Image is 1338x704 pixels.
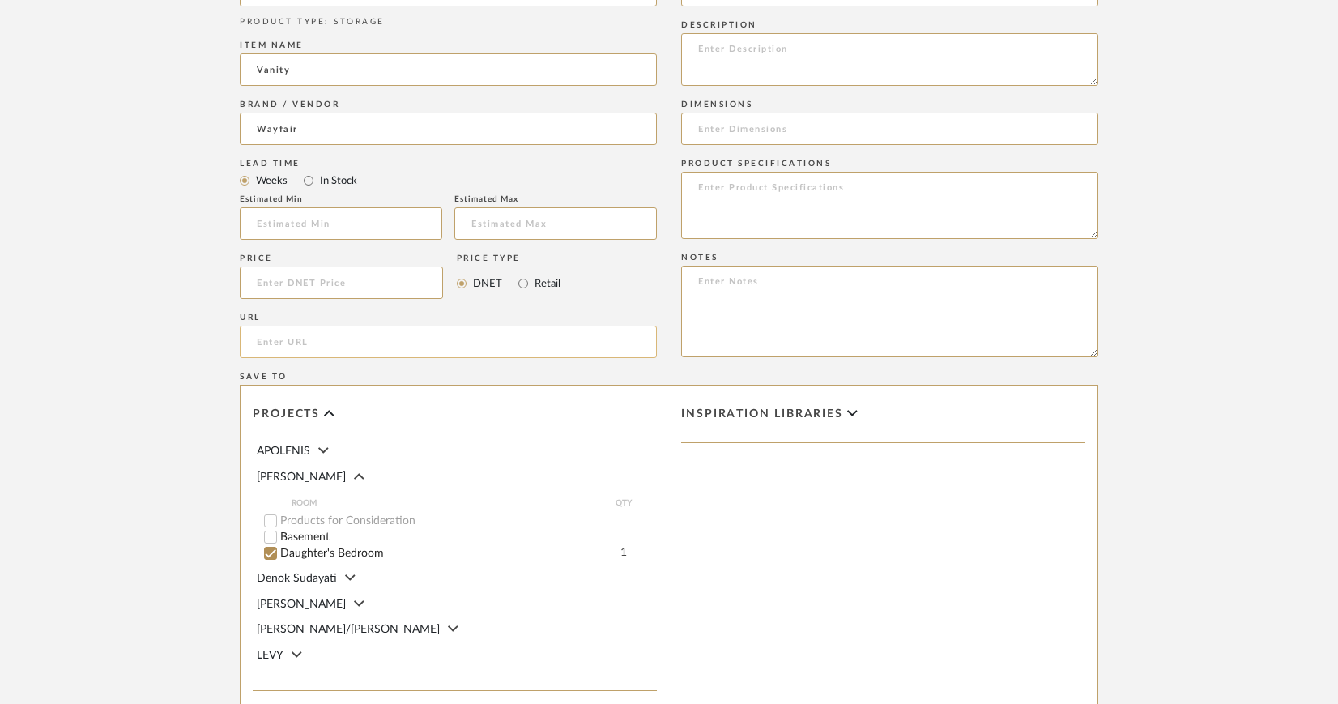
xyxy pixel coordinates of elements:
[240,194,442,204] div: Estimated Min
[257,599,346,610] span: [PERSON_NAME]
[240,207,442,240] input: Estimated Min
[240,326,657,358] input: Enter URL
[603,497,644,510] span: QTY
[280,548,603,559] label: Daughter's Bedroom
[240,170,657,190] mat-radio-group: Select item type
[257,573,337,584] span: Denok Sudayati
[681,100,1098,109] div: Dimensions
[254,172,288,190] label: Weeks
[257,624,440,635] span: [PERSON_NAME]/[PERSON_NAME]
[240,159,657,169] div: Lead Time
[240,100,657,109] div: Brand / Vendor
[533,275,560,292] label: Retail
[240,313,657,322] div: URL
[253,407,320,421] span: Projects
[240,113,657,145] input: Unknown
[681,253,1098,262] div: Notes
[454,207,657,240] input: Estimated Max
[318,172,357,190] label: In Stock
[325,18,385,26] span: : STORAGE
[240,16,657,28] div: PRODUCT TYPE
[240,267,443,299] input: Enter DNET Price
[280,531,657,543] label: Basement
[240,254,443,263] div: Price
[681,407,843,421] span: Inspiration libraries
[240,41,657,50] div: Item name
[292,497,603,510] span: ROOM
[681,159,1098,169] div: Product Specifications
[240,53,657,86] input: Enter Name
[257,650,283,661] span: LEVY
[257,471,346,483] span: [PERSON_NAME]
[454,194,657,204] div: Estimated Max
[681,20,1098,30] div: Description
[471,275,502,292] label: DNET
[457,267,560,299] mat-radio-group: Select price type
[681,113,1098,145] input: Enter Dimensions
[457,254,560,263] div: Price Type
[257,446,310,457] span: APOLENIS
[240,372,1098,382] div: Save To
